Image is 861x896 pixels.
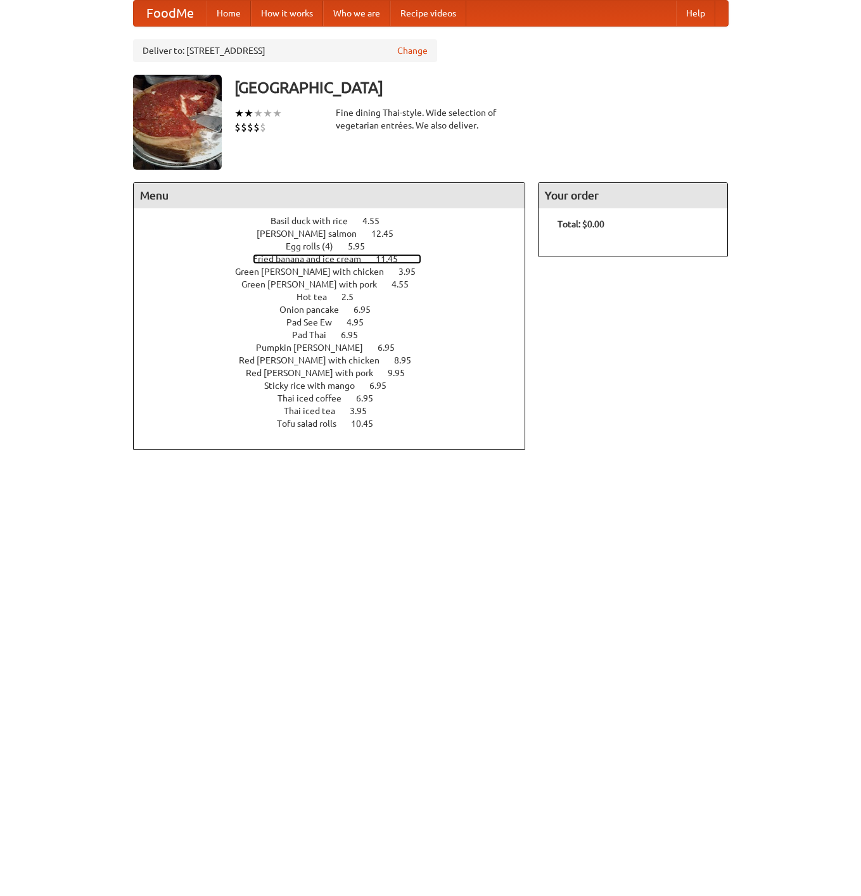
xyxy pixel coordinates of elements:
a: Thai iced tea 3.95 [284,406,390,416]
span: 6.95 [378,343,407,353]
a: Pad See Ew 4.95 [286,317,387,327]
a: Pad Thai 6.95 [292,330,381,340]
li: $ [260,120,266,134]
div: Fine dining Thai-style. Wide selection of vegetarian entrées. We also deliver. [336,106,526,132]
span: 5.95 [348,241,378,251]
span: Thai iced coffee [277,393,354,403]
a: Tofu salad rolls 10.45 [277,419,397,429]
span: 6.95 [341,330,371,340]
a: Recipe videos [390,1,466,26]
li: ★ [263,106,272,120]
a: Basil duck with rice 4.55 [271,216,403,226]
img: angular.jpg [133,75,222,170]
span: 3.95 [350,406,379,416]
a: How it works [251,1,323,26]
span: Pad Thai [292,330,339,340]
li: ★ [253,106,263,120]
b: Total: $0.00 [558,219,604,229]
a: Pumpkin [PERSON_NAME] 6.95 [256,343,418,353]
span: [PERSON_NAME] salmon [257,229,369,239]
li: ★ [244,106,253,120]
span: 2.5 [341,292,366,302]
a: Green [PERSON_NAME] with chicken 3.95 [235,267,439,277]
span: 4.55 [392,279,421,289]
span: Fried banana and ice cream [253,254,374,264]
a: Egg rolls (4) 5.95 [286,241,388,251]
a: Fried banana and ice cream 11.45 [253,254,421,264]
span: Green [PERSON_NAME] with chicken [235,267,397,277]
span: Onion pancake [279,305,352,315]
li: $ [247,120,253,134]
span: 6.95 [356,393,386,403]
span: 10.45 [351,419,386,429]
span: 4.55 [362,216,392,226]
a: Green [PERSON_NAME] with pork 4.55 [241,279,432,289]
a: Change [397,44,428,57]
span: 6.95 [354,305,383,315]
a: Home [207,1,251,26]
span: 9.95 [388,368,418,378]
span: 4.95 [347,317,376,327]
li: $ [253,120,260,134]
span: 3.95 [399,267,428,277]
h4: Menu [134,183,525,208]
span: Basil duck with rice [271,216,360,226]
span: Green [PERSON_NAME] with pork [241,279,390,289]
a: Onion pancake 6.95 [279,305,394,315]
a: FoodMe [134,1,207,26]
span: Egg rolls (4) [286,241,346,251]
li: $ [234,120,241,134]
div: Deliver to: [STREET_ADDRESS] [133,39,437,62]
span: 11.45 [376,254,411,264]
a: Who we are [323,1,390,26]
span: Pad See Ew [286,317,345,327]
a: Red [PERSON_NAME] with chicken 8.95 [239,355,435,365]
span: 8.95 [394,355,424,365]
li: $ [241,120,247,134]
a: Thai iced coffee 6.95 [277,393,397,403]
h3: [GEOGRAPHIC_DATA] [234,75,729,100]
span: 12.45 [371,229,406,239]
li: ★ [234,106,244,120]
span: Sticky rice with mango [264,381,367,391]
a: Help [676,1,715,26]
span: Red [PERSON_NAME] with pork [246,368,386,378]
a: Red [PERSON_NAME] with pork 9.95 [246,368,428,378]
a: Hot tea 2.5 [297,292,377,302]
a: [PERSON_NAME] salmon 12.45 [257,229,417,239]
li: ★ [272,106,282,120]
span: 6.95 [369,381,399,391]
h4: Your order [539,183,727,208]
a: Sticky rice with mango 6.95 [264,381,410,391]
span: Thai iced tea [284,406,348,416]
span: Tofu salad rolls [277,419,349,429]
span: Hot tea [297,292,340,302]
span: Pumpkin [PERSON_NAME] [256,343,376,353]
span: Red [PERSON_NAME] with chicken [239,355,392,365]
